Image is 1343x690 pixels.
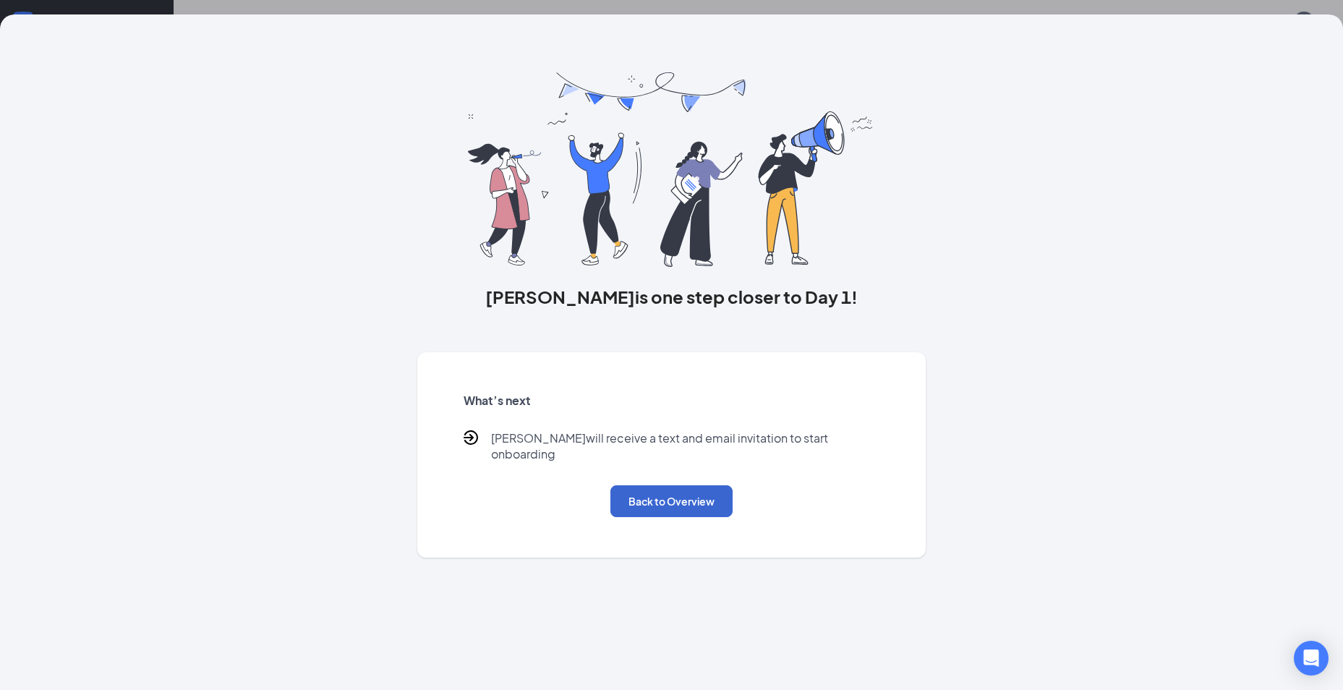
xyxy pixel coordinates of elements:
[1294,641,1329,676] div: Open Intercom Messenger
[464,393,880,409] h5: What’s next
[468,72,875,267] img: you are all set
[491,430,880,462] p: [PERSON_NAME] will receive a text and email invitation to start onboarding
[610,485,733,517] button: Back to Overview
[417,284,926,309] h3: [PERSON_NAME] is one step closer to Day 1!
